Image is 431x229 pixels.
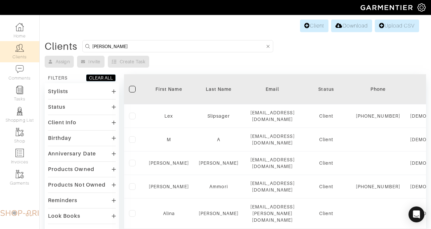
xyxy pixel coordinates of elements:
a: Client [300,20,328,32]
img: comment-icon-a0a6a9ef722e966f86d9cbdc48e553b5cf19dbc54f86b18d962a5391bc8f6eb6.png [16,65,24,73]
div: Phone [356,86,400,92]
div: Birthday [48,135,71,142]
div: Client [306,113,346,119]
th: Toggle SortBy [301,74,351,104]
div: [PHONE_NUMBER] [356,183,400,190]
div: [EMAIL_ADDRESS][PERSON_NAME][DOMAIN_NAME] [248,203,296,223]
div: Client [306,136,346,143]
img: reminder-icon-8004d30b9f0a5d33ae49ab947aed9ed385cf756f9e5892f1edd6e32f2345188e.png [16,86,24,94]
th: Toggle SortBy [194,74,244,104]
div: Stylists [48,88,68,95]
input: Search by name, email, phone, city, or state [92,42,265,50]
div: Client [306,160,346,166]
div: Email [248,86,296,92]
div: FILTERS [48,75,67,81]
div: [EMAIL_ADDRESS][DOMAIN_NAME] [248,109,296,123]
a: Download [331,20,372,32]
a: [PERSON_NAME] [199,211,239,216]
img: stylists-icon-eb353228a002819b7ec25b43dbf5f0378dd9e0616d9560372ff212230b889e62.png [16,107,24,115]
a: Slipsager [207,113,230,119]
div: [PHONE_NUMBER] [356,113,400,119]
a: [PERSON_NAME] [149,184,189,189]
div: Products Owned [48,166,94,173]
a: Lex [164,113,173,119]
img: garmentier-logo-header-white-b43fb05a5012e4ada735d5af1a66efaba907eab6374d6393d1fbf88cb4ef424d.png [357,2,417,13]
img: garments-icon-b7da505a4dc4fd61783c78ac3ca0ef83fa9d6f193b1c9dc38574b1d14d53ca28.png [16,170,24,178]
a: [PERSON_NAME] [149,160,189,166]
div: Status [306,86,346,92]
button: CLEAR ALL [86,74,116,82]
img: dashboard-icon-dbcd8f5a0b271acd01030246c82b418ddd0df26cd7fceb0bd07c9910d44c42f6.png [16,23,24,31]
a: Alina [163,211,175,216]
img: orders-icon-0abe47150d42831381b5fb84f609e132dff9fe21cb692f30cb5eec754e2cba89.png [16,149,24,157]
a: M [167,137,171,142]
div: Anniversary Date [48,150,96,157]
div: Last Name [199,86,239,92]
div: Status [48,104,65,110]
div: Reminders [48,197,77,204]
img: clients-icon-6bae9207a08558b7cb47a8932f037763ab4055f8c8b6bfacd5dc20c3e0201464.png [16,44,24,52]
div: [EMAIL_ADDRESS][DOMAIN_NAME] [248,180,296,193]
a: Ammori [209,184,228,189]
div: Clients [45,43,77,50]
div: Client Info [48,119,77,126]
div: [EMAIL_ADDRESS][DOMAIN_NAME] [248,133,296,146]
div: Client [306,210,346,217]
img: gear-icon-white-bd11855cb880d31180b6d7d6211b90ccbf57a29d726f0c71d8c61bd08dd39cc2.png [417,3,426,12]
a: Upload CSV [375,20,419,32]
div: [EMAIL_ADDRESS][DOMAIN_NAME] [248,156,296,170]
div: Products Not Owned [48,182,106,188]
th: Toggle SortBy [144,74,194,104]
div: First Name [149,86,189,92]
div: Open Intercom Messenger [409,206,424,222]
a: [PERSON_NAME] [199,160,239,166]
img: garments-icon-b7da505a4dc4fd61783c78ac3ca0ef83fa9d6f193b1c9dc38574b1d14d53ca28.png [16,128,24,136]
div: Look Books [48,213,81,219]
div: Client [306,183,346,190]
a: A [217,137,220,142]
div: CLEAR ALL [89,75,113,81]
